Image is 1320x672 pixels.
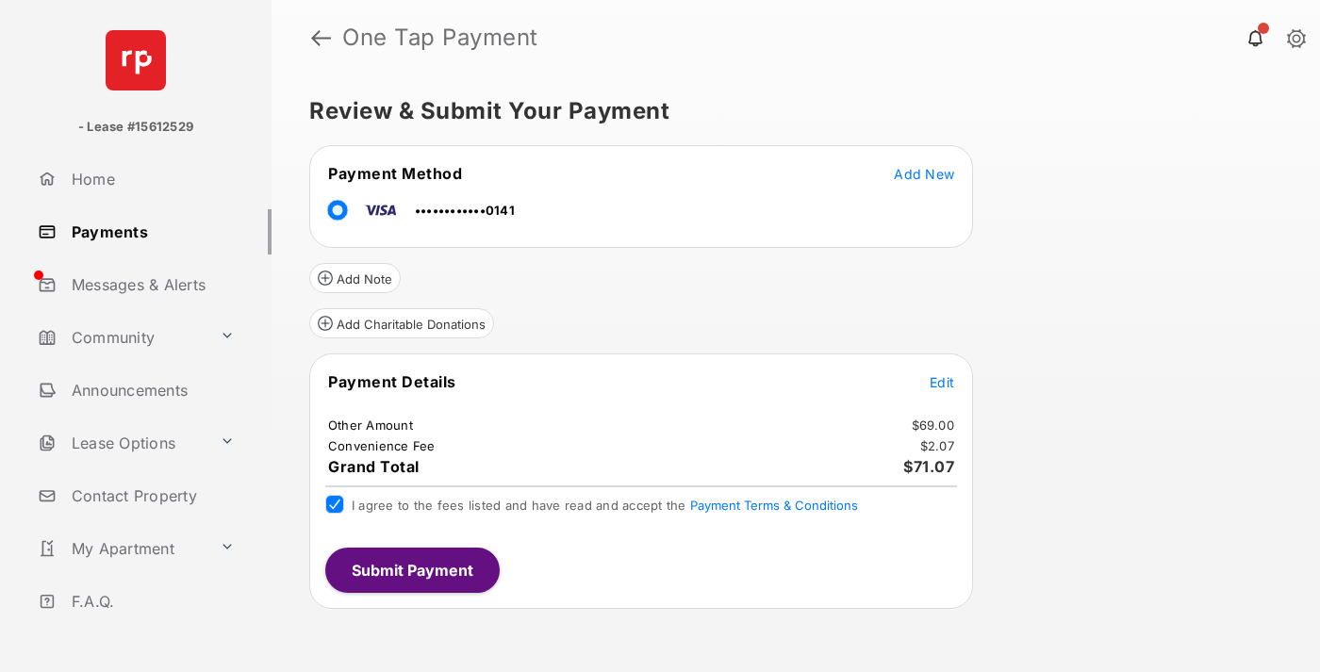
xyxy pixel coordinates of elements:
[30,579,272,624] a: F.A.Q.
[30,262,272,307] a: Messages & Alerts
[30,209,272,254] a: Payments
[106,30,166,90] img: svg+xml;base64,PHN2ZyB4bWxucz0iaHR0cDovL3d3dy53My5vcmcvMjAwMC9zdmciIHdpZHRoPSI2NCIgaGVpZ2h0PSI2NC...
[342,26,538,49] strong: One Tap Payment
[911,417,956,434] td: $69.00
[690,498,858,513] button: I agree to the fees listed and have read and accept the
[30,526,212,571] a: My Apartment
[352,498,858,513] span: I agree to the fees listed and have read and accept the
[930,372,954,391] button: Edit
[309,263,401,293] button: Add Note
[328,372,456,391] span: Payment Details
[30,156,272,202] a: Home
[30,368,272,413] a: Announcements
[30,420,212,466] a: Lease Options
[894,164,954,183] button: Add New
[327,437,437,454] td: Convenience Fee
[415,203,515,218] span: ••••••••••••0141
[327,417,414,434] td: Other Amount
[30,473,272,518] a: Contact Property
[325,548,500,593] button: Submit Payment
[30,315,212,360] a: Community
[309,100,1267,123] h5: Review & Submit Your Payment
[328,457,420,476] span: Grand Total
[78,118,193,137] p: - Lease #15612529
[903,457,954,476] span: $71.07
[894,166,954,182] span: Add New
[309,308,494,338] button: Add Charitable Donations
[919,437,955,454] td: $2.07
[930,374,954,390] span: Edit
[328,164,462,183] span: Payment Method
